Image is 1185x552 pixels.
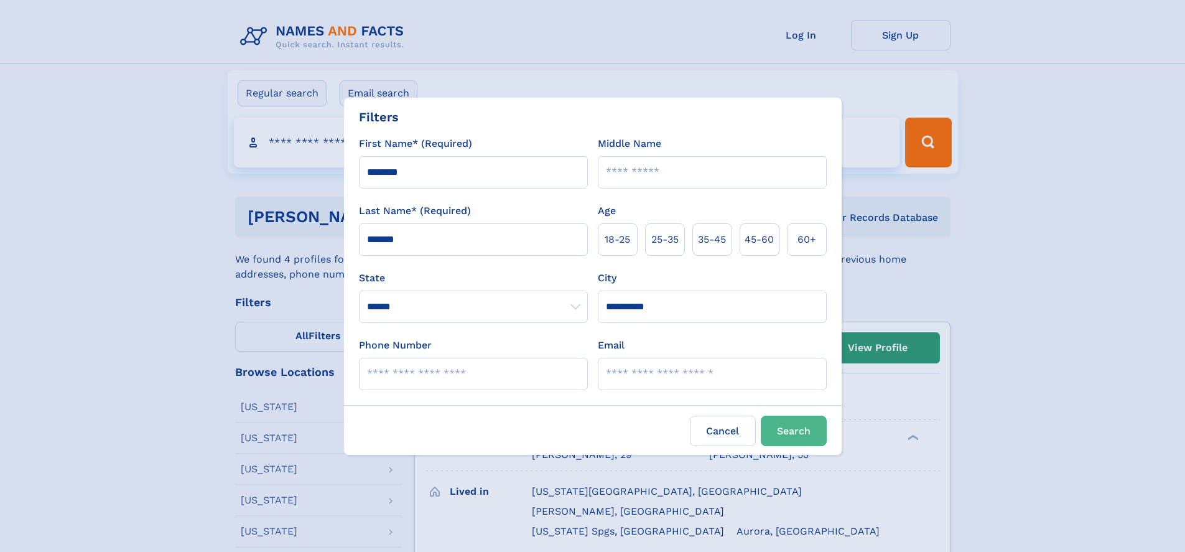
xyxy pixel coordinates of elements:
span: 35‑45 [698,232,726,247]
label: Last Name* (Required) [359,203,471,218]
label: Email [598,338,625,353]
label: Phone Number [359,338,432,353]
span: 60+ [797,232,816,247]
span: 45‑60 [745,232,774,247]
label: State [359,271,588,286]
label: City [598,271,616,286]
div: Filters [359,108,399,126]
label: Age [598,203,616,218]
span: 18‑25 [605,232,630,247]
label: First Name* (Required) [359,136,472,151]
label: Middle Name [598,136,661,151]
span: 25‑35 [651,232,679,247]
button: Search [761,416,827,446]
label: Cancel [690,416,756,446]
